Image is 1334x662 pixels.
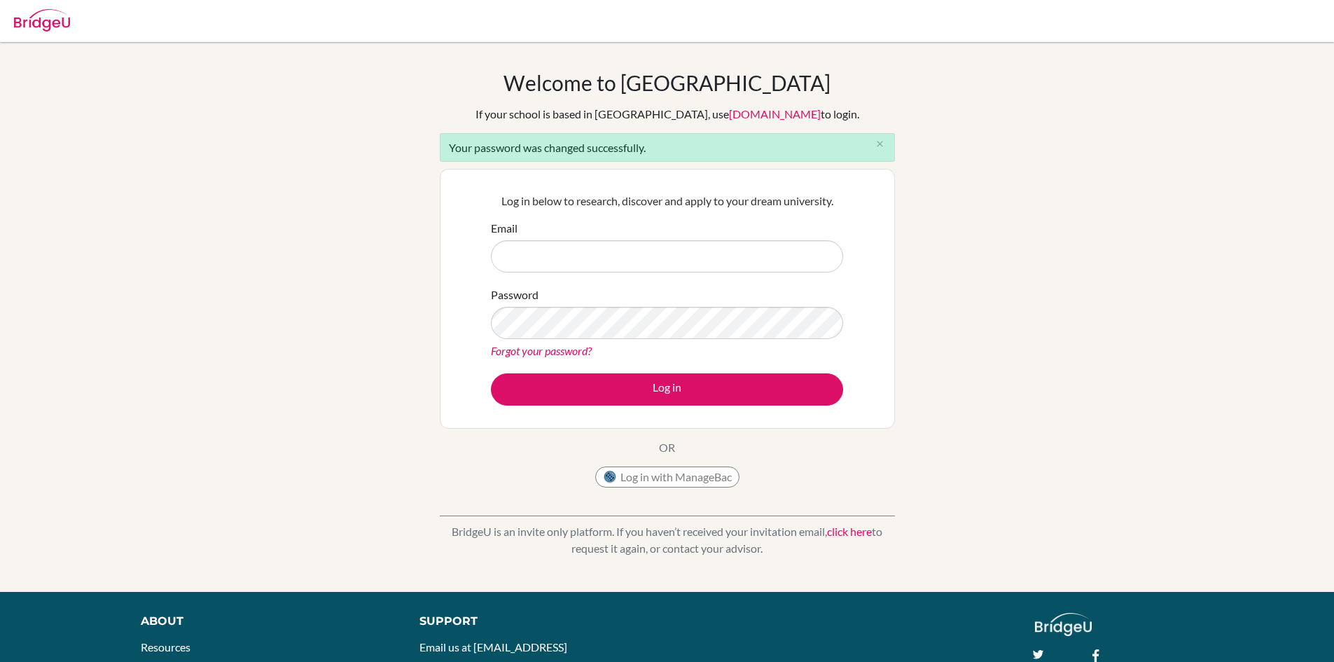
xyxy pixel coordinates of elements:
[440,523,895,557] p: BridgeU is an invite only platform. If you haven’t received your invitation email, to request it ...
[503,70,831,95] h1: Welcome to [GEOGRAPHIC_DATA]
[595,467,739,488] button: Log in with ManageBac
[1035,613,1092,636] img: logo_white@2x-f4f0deed5e89b7ecb1c2cc34c3e3d731f90f0f143d5ea2071677605dd97b5244.png
[491,287,539,303] label: Password
[827,525,872,538] a: click here
[491,220,517,237] label: Email
[419,613,651,630] div: Support
[141,613,388,630] div: About
[14,9,70,32] img: Bridge-U
[141,640,190,654] a: Resources
[491,344,592,357] a: Forgot your password?
[491,193,843,209] p: Log in below to research, discover and apply to your dream university.
[440,133,895,162] div: Your password was changed successfully.
[875,139,885,149] i: close
[729,107,821,120] a: [DOMAIN_NAME]
[475,106,859,123] div: If your school is based in [GEOGRAPHIC_DATA], use to login.
[866,134,894,155] button: Close
[491,373,843,406] button: Log in
[659,439,675,456] p: OR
